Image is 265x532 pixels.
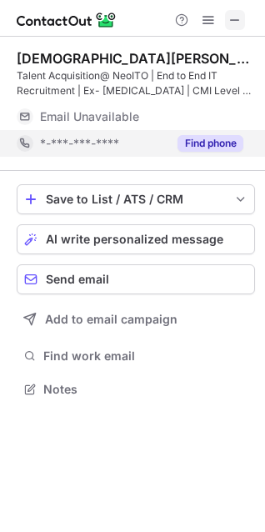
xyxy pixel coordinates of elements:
[17,224,255,254] button: AI write personalized message
[43,382,248,397] span: Notes
[17,304,255,334] button: Add to email campaign
[17,184,255,214] button: save-profile-one-click
[43,349,248,364] span: Find work email
[17,50,255,67] div: [DEMOGRAPHIC_DATA][PERSON_NAME]
[17,10,117,30] img: ContactOut v5.3.10
[17,68,255,98] div: Talent Acquisition@ NeoITO | End to End IT Recruitment | Ex- [MEDICAL_DATA] | CMI Level 7 | NBS A...
[46,273,109,286] span: Send email
[17,378,255,401] button: Notes
[45,313,177,326] span: Add to email campaign
[46,233,223,246] span: AI write personalized message
[46,193,226,206] div: Save to List / ATS / CRM
[177,135,243,152] button: Reveal Button
[40,109,139,124] span: Email Unavailable
[17,264,255,294] button: Send email
[17,344,255,368] button: Find work email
